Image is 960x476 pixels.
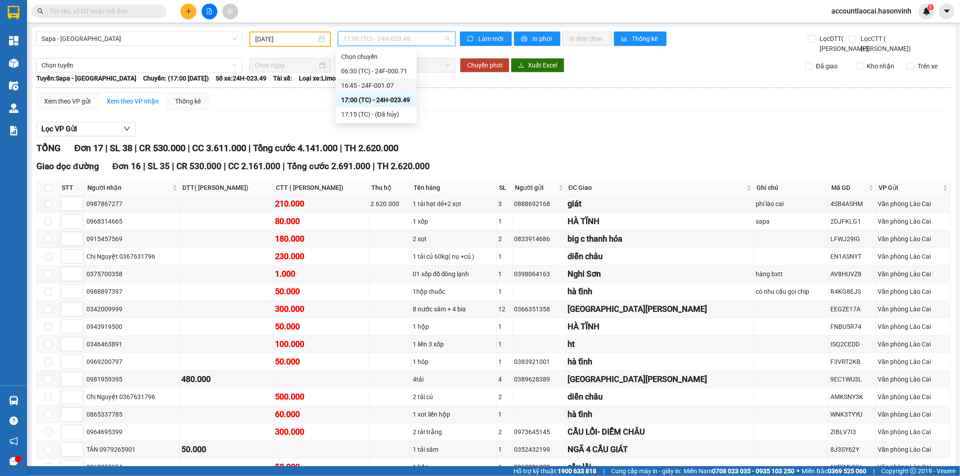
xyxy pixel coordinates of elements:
[413,392,495,402] div: 2 tải củ
[148,161,170,171] span: SL 35
[413,462,495,472] div: 1 hộp
[518,62,524,69] span: download
[830,287,874,296] div: R4KG8EJS
[413,322,495,332] div: 1 hộp
[824,5,919,17] span: accountlaocai.hasonvinh
[498,339,511,349] div: 1
[830,339,874,349] div: ISQ2CEDD
[275,461,367,473] div: 50.000
[227,8,233,14] span: aim
[876,265,951,283] td: Văn phòng Lào Cai
[514,357,564,367] div: 0383921001
[568,250,753,263] div: diễn châu
[498,199,511,209] div: 3
[830,216,874,226] div: 2DJFKLG1
[830,374,874,384] div: 9EC1WU3L
[829,195,876,213] td: 4SB4ASHM
[878,445,949,454] div: Văn phòng Lào Cai
[9,81,18,90] img: warehouse-icon
[568,215,753,228] div: HÀ TĨNH
[830,322,874,332] div: FNBU5R74
[86,339,178,349] div: 0346463891
[44,96,90,106] div: Xem theo VP gửi
[829,248,876,265] td: EN1ASNYT
[830,199,874,209] div: 4SB4ASHM
[876,388,951,406] td: Văn phòng Lào Cai
[9,417,18,425] span: question-circle
[514,445,564,454] div: 0352432199
[9,36,18,45] img: dashboard-icon
[558,467,596,475] strong: 1900 633 818
[830,462,874,472] div: 6YDIMHKV
[176,161,221,171] span: CR 530.000
[756,199,827,209] div: phí lào cai
[568,233,753,245] div: big c thanh hóa
[172,161,174,171] span: |
[275,355,367,368] div: 50.000
[413,357,495,367] div: 1 hôp
[568,373,753,386] div: [GEOGRAPHIC_DATA][PERSON_NAME]
[87,183,171,193] span: Người nhận
[514,234,564,244] div: 0833914686
[878,251,949,261] div: Văn phòng Lào Cai
[180,180,274,195] th: DTT( [PERSON_NAME])
[248,143,251,153] span: |
[275,303,367,315] div: 300.000
[498,357,511,367] div: 1
[878,199,949,209] div: Văn phòng Lào Cai
[830,392,874,402] div: AMKSNY3K
[86,251,178,261] div: Chị Nguyệt 0367631796
[514,269,564,279] div: 0398064163
[275,215,367,228] div: 80.000
[878,322,949,332] div: Văn phòng Lào Cai
[568,443,753,456] div: NGÃ 4 CẦU GIÁT
[829,423,876,441] td: ZIBLV7I3
[568,355,753,368] div: hà tĩnh
[181,373,272,386] div: 480.000
[498,445,511,454] div: 1
[139,143,185,153] span: CR 530.000
[498,322,511,332] div: 1
[830,357,874,367] div: F3VRT2KB
[876,213,951,230] td: Văn phòng Lào Cai
[514,199,564,209] div: 0888692168
[9,103,18,113] img: warehouse-icon
[216,73,266,83] span: Số xe: 24H-023.49
[828,467,866,475] strong: 0369 525 060
[86,199,178,209] div: 0987867277
[498,374,511,384] div: 4
[86,322,178,332] div: 0943919500
[857,34,913,54] span: Lọc CTT ( [PERSON_NAME])
[275,285,367,298] div: 50.000
[37,8,44,14] span: search
[206,8,212,14] span: file-add
[878,462,949,472] div: Văn phòng Lào Cai
[275,426,367,438] div: 300.000
[36,122,135,136] button: Lọc VP Gửi
[829,213,876,230] td: 2DJFKLG1
[336,49,417,64] div: Chọn chuyến
[563,31,612,46] button: In đơn chọn
[180,4,196,19] button: plus
[532,34,553,44] span: In phơi
[498,287,511,296] div: 1
[830,409,874,419] div: WNK3TYYU
[876,195,951,213] td: Văn phòng Lào Cai
[830,251,874,261] div: EN1ASNYT
[684,466,794,476] span: Miền Nam
[514,462,564,472] div: 0962886009
[86,234,178,244] div: 0915457569
[41,32,237,45] span: Sapa - Hà Tĩnh
[185,8,192,14] span: plus
[878,409,949,419] div: Văn phòng Lào Cai
[340,143,342,153] span: |
[568,183,745,193] span: ĐC Giao
[273,73,292,83] span: Tài xế:
[939,4,955,19] button: caret-down
[511,58,564,72] button: downloadXuất Excel
[830,427,874,437] div: ZIBLV7I3
[86,357,178,367] div: 0969200797
[498,392,511,402] div: 2
[192,143,246,153] span: CC 3.611.000
[341,66,411,76] div: 06:30 (TC) - 24F-000.71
